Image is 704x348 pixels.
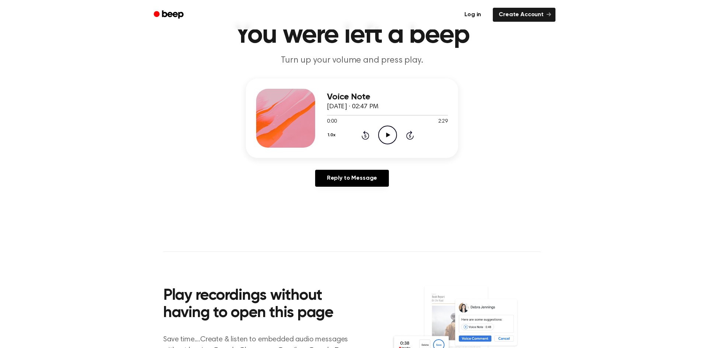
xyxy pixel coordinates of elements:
[457,6,488,23] a: Log in
[327,103,379,110] span: [DATE] · 02:47 PM
[438,118,448,126] span: 2:29
[149,8,190,22] a: Beep
[327,129,338,141] button: 1.0x
[327,118,337,126] span: 0:00
[327,92,448,102] h3: Voice Note
[163,22,541,49] h1: You were left a beep
[315,170,389,187] a: Reply to Message
[163,287,362,322] h2: Play recordings without having to open this page
[210,55,494,67] p: Turn up your volume and press play.
[493,8,555,22] a: Create Account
